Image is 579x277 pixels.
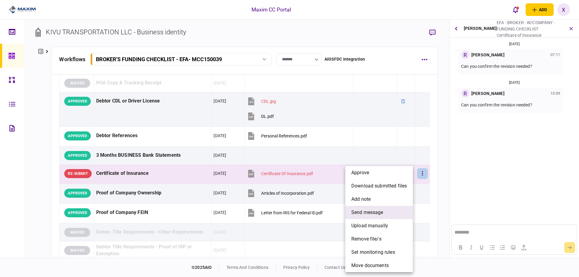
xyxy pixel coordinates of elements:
[351,169,369,176] span: approve
[351,209,383,216] span: send message
[2,5,122,10] body: Rich Text Area. Press ALT-0 for help.
[351,249,395,256] span: set monitoring rules
[351,196,371,203] span: add note
[351,262,389,269] span: Move documents
[351,182,407,190] span: download submitted files
[351,235,381,243] span: remove file/s
[351,222,388,229] span: upload manually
